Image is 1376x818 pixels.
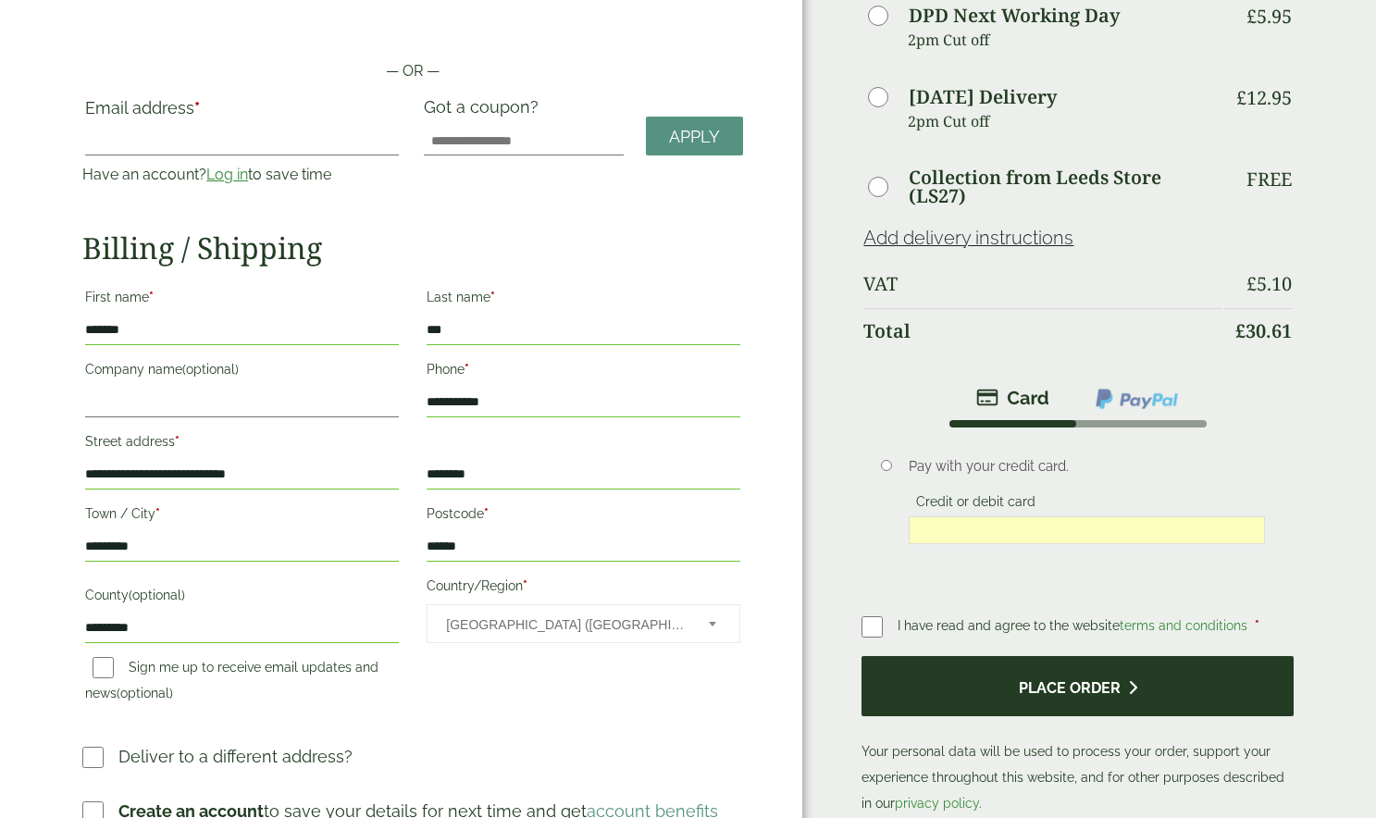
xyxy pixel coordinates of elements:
[1246,271,1257,296] span: £
[669,127,720,147] span: Apply
[523,578,527,593] abbr: required
[1094,387,1180,411] img: ppcp-gateway.png
[1246,4,1257,29] span: £
[427,604,740,643] span: Country/Region
[862,656,1293,716] button: Place order
[898,618,1251,633] span: I have read and agree to the website
[118,744,353,769] p: Deliver to a different address?
[863,227,1073,249] a: Add delivery instructions
[862,656,1293,816] p: Your personal data will be used to process your order, support your experience throughout this we...
[93,657,114,678] input: Sign me up to receive email updates and news(optional)
[175,434,180,449] abbr: required
[82,230,743,266] h2: Billing / Shipping
[1246,4,1292,29] bdi: 5.95
[863,308,1221,353] th: Total
[1235,318,1292,343] bdi: 30.61
[194,98,200,118] abbr: required
[85,284,399,316] label: First name
[82,164,402,186] p: Have an account? to save time
[206,166,248,183] a: Log in
[424,97,546,126] label: Got a coupon?
[908,26,1221,54] p: 2pm Cut off
[1235,318,1246,343] span: £
[484,506,489,521] abbr: required
[82,60,743,82] p: — OR —
[863,262,1221,306] th: VAT
[85,660,378,706] label: Sign me up to receive email updates and news
[490,290,495,304] abbr: required
[427,573,740,604] label: Country/Region
[646,117,743,156] a: Apply
[82,1,743,38] iframe: Secure payment button frame
[909,6,1120,25] label: DPD Next Working Day
[149,290,154,304] abbr: required
[1236,85,1246,110] span: £
[117,686,173,700] span: (optional)
[446,605,684,644] span: United Kingdom (UK)
[909,494,1043,514] label: Credit or debit card
[129,588,185,602] span: (optional)
[1236,85,1292,110] bdi: 12.95
[427,356,740,388] label: Phone
[85,428,399,460] label: Street address
[465,362,469,377] abbr: required
[182,362,239,377] span: (optional)
[908,107,1221,135] p: 2pm Cut off
[895,796,979,811] a: privacy policy
[427,501,740,532] label: Postcode
[85,100,399,126] label: Email address
[1246,168,1292,191] p: Free
[427,284,740,316] label: Last name
[909,88,1057,106] label: [DATE] Delivery
[909,168,1221,205] label: Collection from Leeds Store (LS27)
[1120,618,1247,633] a: terms and conditions
[155,506,160,521] abbr: required
[85,582,399,613] label: County
[85,356,399,388] label: Company name
[909,456,1265,477] p: Pay with your credit card.
[1246,271,1292,296] bdi: 5.10
[1255,618,1259,633] abbr: required
[976,387,1049,409] img: stripe.png
[85,501,399,532] label: Town / City
[914,522,1259,539] iframe: Secure card payment input frame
